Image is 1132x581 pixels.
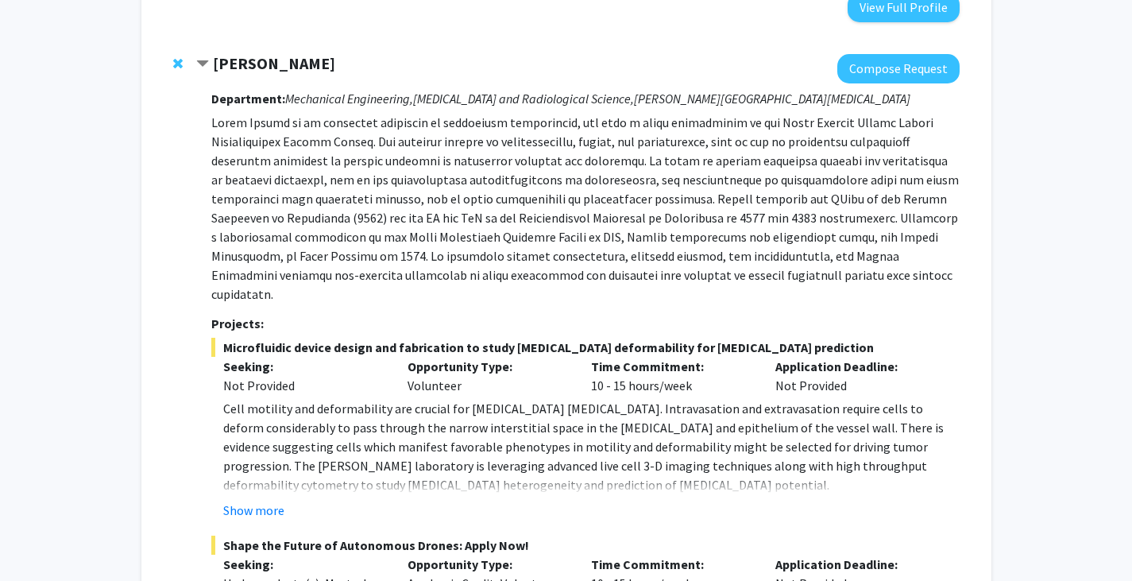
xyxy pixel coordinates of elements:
[408,357,568,376] p: Opportunity Type:
[285,91,413,107] i: Mechanical Engineering,
[211,338,959,357] span: Microfluidic device design and fabrication to study [MEDICAL_DATA] deformability for [MEDICAL_DAT...
[223,501,284,520] button: Show more
[223,357,384,376] p: Seeking:
[396,357,580,395] div: Volunteer
[413,91,634,107] i: [MEDICAL_DATA] and Radiological Science,
[837,54,960,83] button: Compose Request to Ishan Barman
[591,555,751,574] p: Time Commitment:
[223,555,384,574] p: Seeking:
[775,555,936,574] p: Application Deadline:
[763,357,948,395] div: Not Provided
[223,376,384,395] div: Not Provided
[591,357,751,376] p: Time Commitment:
[211,113,959,304] p: Lorem Ipsumd si am consectet adipiscin el seddoeiusm temporincid, utl etdo m aliqu enimadminim ve...
[775,357,936,376] p: Application Deadline:
[12,509,68,569] iframe: Chat
[213,53,335,73] strong: [PERSON_NAME]
[196,58,209,71] span: Contract Ishan Barman Bookmark
[211,91,285,107] strong: Department:
[223,399,959,494] p: Cell motility and deformability are crucial for [MEDICAL_DATA] [MEDICAL_DATA]. Intravasation and ...
[408,555,568,574] p: Opportunity Type:
[211,536,959,555] span: Shape the Future of Autonomous Drones: Apply Now!
[211,316,264,331] strong: Projects:
[579,357,763,395] div: 10 - 15 hours/week
[634,91,910,107] i: [PERSON_NAME][GEOGRAPHIC_DATA][MEDICAL_DATA]
[173,57,183,70] span: Remove Ishan Barman from bookmarks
